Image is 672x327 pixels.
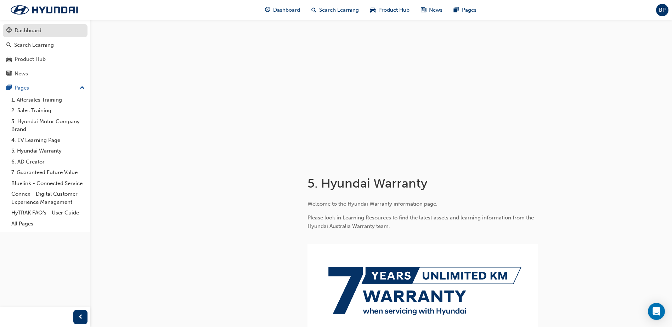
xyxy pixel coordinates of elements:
[311,6,316,15] span: search-icon
[648,303,665,320] div: Open Intercom Messenger
[306,3,365,17] a: search-iconSearch Learning
[656,4,668,16] button: BP
[9,135,87,146] a: 4. EV Learning Page
[6,56,12,63] span: car-icon
[9,156,87,167] a: 6. AD Creator
[3,23,87,81] button: DashboardSearch LearningProduct HubNews
[4,2,85,17] img: Trak
[462,6,476,14] span: Pages
[3,81,87,94] button: Pages
[259,3,306,17] a: guage-iconDashboard
[370,6,375,15] span: car-icon
[15,84,29,92] div: Pages
[273,6,300,14] span: Dashboard
[9,116,87,135] a: 3. Hyundai Motor Company Brand
[307,176,540,191] h1: 5. Hyundai Warranty
[415,3,448,17] a: news-iconNews
[15,27,41,35] div: Dashboard
[80,84,85,93] span: up-icon
[9,218,87,229] a: All Pages
[365,3,415,17] a: car-iconProduct Hub
[9,189,87,207] a: Connex - Digital Customer Experience Management
[378,6,410,14] span: Product Hub
[9,207,87,218] a: HyTRAK FAQ's - User Guide
[3,39,87,52] a: Search Learning
[6,85,12,91] span: pages-icon
[6,71,12,77] span: news-icon
[454,6,459,15] span: pages-icon
[14,41,54,49] div: Search Learning
[3,67,87,80] a: News
[448,3,482,17] a: pages-iconPages
[9,167,87,178] a: 7. Guaranteed Future Value
[9,145,87,156] a: 5. Hyundai Warranty
[3,53,87,66] a: Product Hub
[78,313,83,322] span: prev-icon
[421,6,426,15] span: news-icon
[15,55,46,63] div: Product Hub
[659,6,666,14] span: BP
[429,6,442,14] span: News
[3,24,87,37] a: Dashboard
[15,70,28,78] div: News
[9,178,87,189] a: Bluelink - Connected Service
[6,28,12,34] span: guage-icon
[9,105,87,116] a: 2. Sales Training
[307,214,535,229] span: Please look in Learning Resources to find the latest assets and learning information from the Hyu...
[307,201,437,207] span: Welcome to the Hyundai Warranty information page.
[265,6,270,15] span: guage-icon
[9,94,87,105] a: 1. Aftersales Training
[6,42,11,48] span: search-icon
[319,6,359,14] span: Search Learning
